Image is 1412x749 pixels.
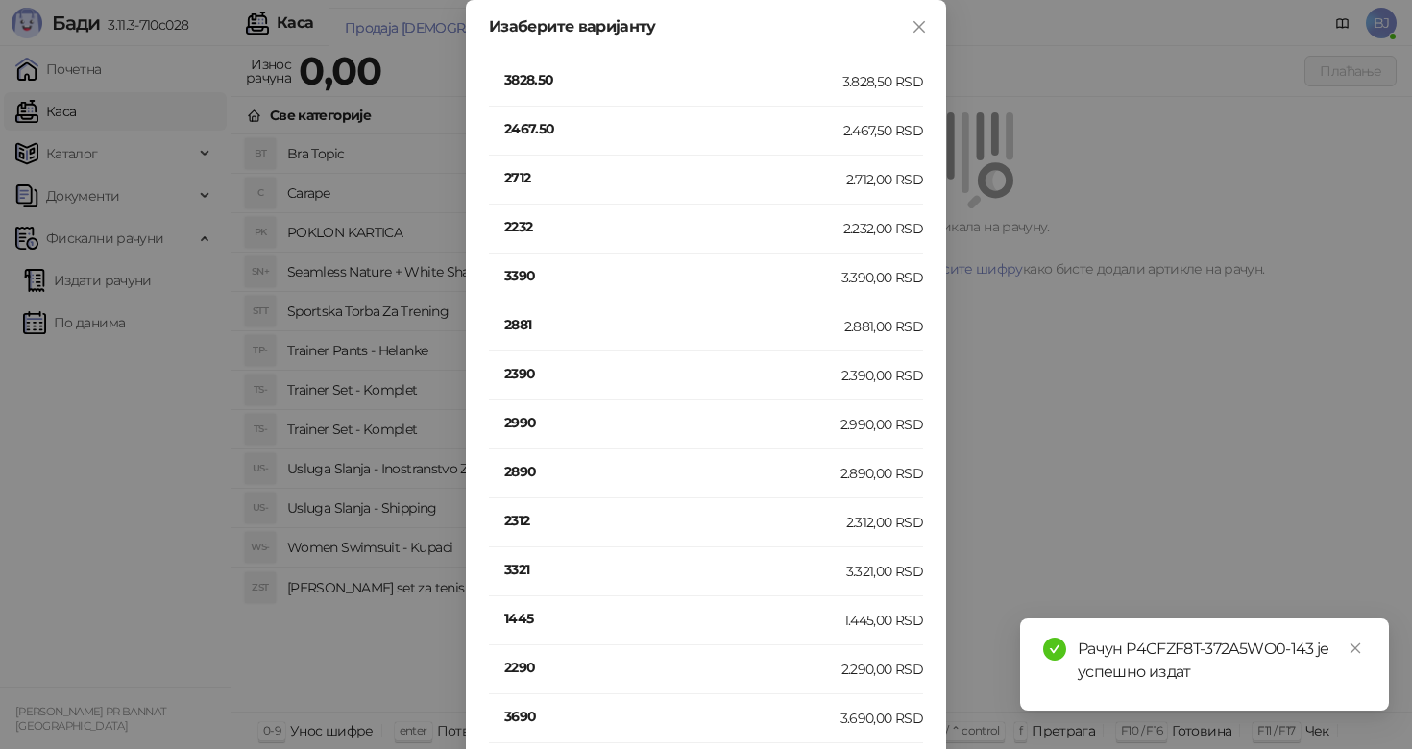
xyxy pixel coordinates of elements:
span: Close [904,19,935,35]
div: Рачун P4CFZF8T-372A5WO0-143 је успешно издат [1078,638,1366,684]
h4: 1445 [504,608,844,629]
div: 1.445,00 RSD [844,610,923,631]
h4: 2312 [504,510,846,531]
h4: 2390 [504,363,841,384]
div: 2.890,00 RSD [840,463,923,484]
div: 2.881,00 RSD [844,316,923,337]
a: Close [1345,638,1366,659]
h4: 2890 [504,461,840,482]
div: 2.312,00 RSD [846,512,923,533]
h4: 2290 [504,657,841,678]
h4: 2712 [504,167,846,188]
h4: 2467.50 [504,118,843,139]
h4: 2990 [504,412,840,433]
div: 2.390,00 RSD [841,365,923,386]
div: Изаберите варијанту [489,19,923,35]
div: 2.232,00 RSD [843,218,923,239]
div: 2.990,00 RSD [840,414,923,435]
span: close [1349,641,1362,655]
h4: 3828.50 [504,69,842,90]
div: 3.828,50 RSD [842,71,923,92]
div: 3.390,00 RSD [841,267,923,288]
div: 3.690,00 RSD [840,708,923,729]
div: 2.467,50 RSD [843,120,923,141]
h4: 3690 [504,706,840,727]
div: 3.321,00 RSD [846,561,923,582]
span: close [912,19,927,35]
div: 2.290,00 RSD [841,659,923,680]
h4: 2881 [504,314,844,335]
h4: 3390 [504,265,841,286]
span: check-circle [1043,638,1066,661]
h4: 2232 [504,216,843,237]
h4: 3321 [504,559,846,580]
button: Close [904,12,935,42]
div: 2.712,00 RSD [846,169,923,190]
